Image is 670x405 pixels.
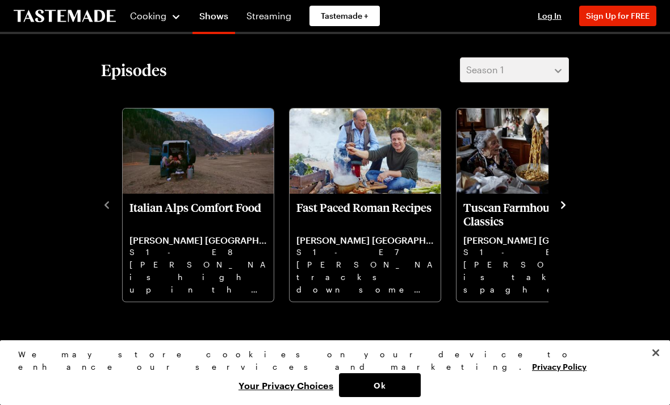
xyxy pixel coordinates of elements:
div: 3 / 8 [455,105,622,303]
button: navigate to next item [558,197,569,211]
p: [PERSON_NAME] is taking spaghetti bolognese to the next level and re-creating a mind-blowing [DEM... [463,258,601,295]
a: Shows [192,2,235,34]
button: Close [643,340,668,365]
p: Fast Paced Roman Recipes [296,201,434,228]
span: Season 1 [466,63,504,77]
a: Italian Alps Comfort Food [129,201,267,295]
a: To Tastemade Home Page [14,10,116,23]
button: Ok [339,373,421,397]
p: S1 - E8 [129,246,267,258]
button: Your Privacy Choices [233,373,339,397]
img: Italian Alps Comfort Food [123,108,274,194]
span: Log In [538,11,562,20]
button: Log In [527,10,572,22]
span: Sign Up for FREE [586,11,650,20]
span: Tastemade + [321,10,368,22]
p: Italian Alps Comfort Food [129,201,267,228]
p: [PERSON_NAME] [GEOGRAPHIC_DATA] [296,235,434,246]
img: Tuscan Farmhouse Classics [457,108,608,194]
p: Tuscan Farmhouse Classics [463,201,601,228]
button: Sign Up for FREE [579,6,656,26]
div: Fast Paced Roman Recipes [290,108,441,302]
p: S1 - E6 [463,246,601,258]
a: Tuscan Farmhouse Classics [463,201,601,295]
p: [PERSON_NAME] [GEOGRAPHIC_DATA] [463,235,601,246]
a: Fast Paced Roman Recipes [296,201,434,295]
img: Fast Paced Roman Recipes [290,108,441,194]
a: More information about your privacy, opens in a new tab [532,361,587,371]
a: Tastemade + [309,6,380,26]
p: [PERSON_NAME] is high up in the Italian Alps cooking some great comfort food. [129,258,267,295]
button: Season 1 [460,57,569,82]
div: We may store cookies on your device to enhance our services and marketing. [18,348,642,373]
span: Cooking [130,10,166,21]
p: [PERSON_NAME] tracks down some fast, fresh and easy recipes, featuring [PERSON_NAME] and [PERSON_... [296,258,434,295]
p: [PERSON_NAME] [GEOGRAPHIC_DATA] [129,235,267,246]
button: Cooking [129,2,181,30]
div: Italian Alps Comfort Food [123,108,274,302]
div: 2 / 8 [288,105,455,303]
div: Privacy [18,348,642,397]
h2: Episodes [101,60,167,80]
div: 1 / 8 [122,105,288,303]
button: navigate to previous item [101,197,112,211]
div: Tuscan Farmhouse Classics [457,108,608,302]
p: S1 - E7 [296,246,434,258]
